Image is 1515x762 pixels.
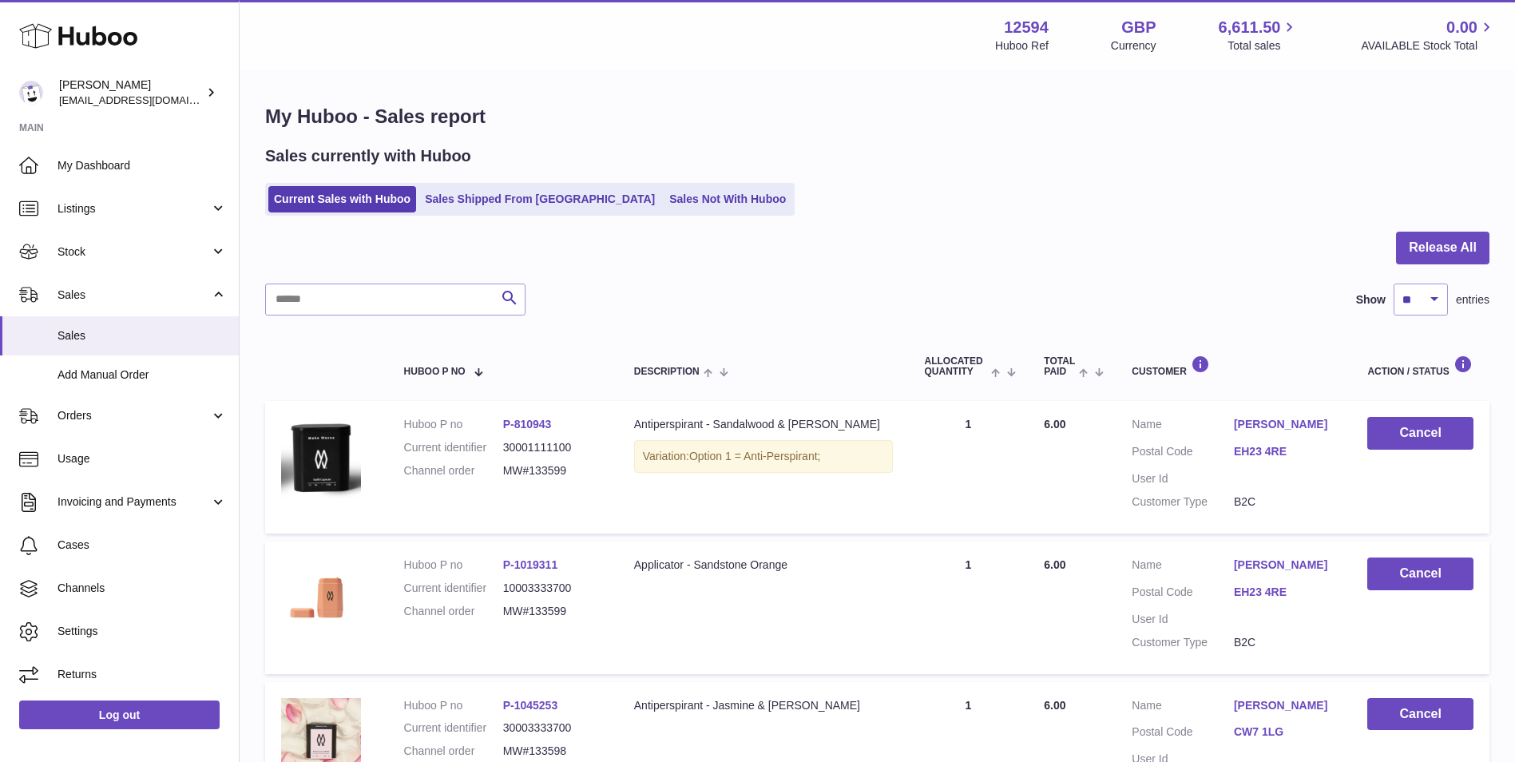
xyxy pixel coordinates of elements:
[925,356,987,377] span: ALLOCATED Quantity
[1367,355,1473,377] div: Action / Status
[404,698,503,713] dt: Huboo P no
[1132,635,1234,650] dt: Customer Type
[995,38,1049,54] div: Huboo Ref
[1132,724,1234,744] dt: Postal Code
[1446,17,1477,38] span: 0.00
[59,93,235,106] span: [EMAIL_ADDRESS][DOMAIN_NAME]
[1004,17,1049,38] strong: 12594
[909,542,1029,674] td: 1
[1234,444,1336,459] a: EH23 4RE
[1367,698,1473,731] button: Cancel
[1111,38,1156,54] div: Currency
[664,186,791,212] a: Sales Not With Huboo
[58,408,210,423] span: Orders
[1132,612,1234,627] dt: User Id
[503,699,558,712] a: P-1045253
[58,494,210,510] span: Invoicing and Payments
[265,104,1489,129] h1: My Huboo - Sales report
[268,186,416,212] a: Current Sales with Huboo
[1361,38,1496,54] span: AVAILABLE Stock Total
[503,720,602,736] dd: 30003333700
[1456,292,1489,308] span: entries
[1044,418,1065,431] span: 6.00
[404,367,466,377] span: Huboo P no
[281,417,361,498] img: 125941691598510.png
[1132,471,1234,486] dt: User Id
[1132,494,1234,510] dt: Customer Type
[1234,558,1336,573] a: [PERSON_NAME]
[404,744,503,759] dt: Channel order
[1234,585,1336,600] a: EH23 4RE
[1234,494,1336,510] dd: B2C
[1227,38,1299,54] span: Total sales
[634,558,893,573] div: Applicator - Sandstone Orange
[503,744,602,759] dd: MW#133598
[503,558,558,571] a: P-1019311
[689,450,821,462] span: Option 1 = Anti-Perspirant;
[58,624,227,639] span: Settings
[419,186,660,212] a: Sales Shipped From [GEOGRAPHIC_DATA]
[503,463,602,478] dd: MW#133599
[1234,417,1336,432] a: [PERSON_NAME]
[1121,17,1156,38] strong: GBP
[1361,17,1496,54] a: 0.00 AVAILABLE Stock Total
[404,604,503,619] dt: Channel order
[404,581,503,596] dt: Current identifier
[1234,698,1336,713] a: [PERSON_NAME]
[404,417,503,432] dt: Huboo P no
[1044,699,1065,712] span: 6.00
[19,700,220,729] a: Log out
[1219,17,1281,38] span: 6,611.50
[1356,292,1386,308] label: Show
[1132,585,1234,604] dt: Postal Code
[404,720,503,736] dt: Current identifier
[503,418,552,431] a: P-810943
[58,451,227,466] span: Usage
[634,417,893,432] div: Antiperspirant - Sandalwood & [PERSON_NAME]
[1132,355,1335,377] div: Customer
[404,463,503,478] dt: Channel order
[58,158,227,173] span: My Dashboard
[265,145,471,167] h2: Sales currently with Huboo
[503,581,602,596] dd: 10003333700
[404,440,503,455] dt: Current identifier
[1132,444,1234,463] dt: Postal Code
[1367,417,1473,450] button: Cancel
[1044,558,1065,571] span: 6.00
[58,288,210,303] span: Sales
[404,558,503,573] dt: Huboo P no
[1132,417,1234,436] dt: Name
[634,698,893,713] div: Antiperspirant - Jasmine & [PERSON_NAME]
[634,367,700,377] span: Description
[1367,558,1473,590] button: Cancel
[503,440,602,455] dd: 30001111100
[1396,232,1489,264] button: Release All
[909,401,1029,534] td: 1
[58,328,227,343] span: Sales
[1132,558,1234,577] dt: Name
[503,604,602,619] dd: MW#133599
[19,81,43,105] img: internalAdmin-12594@internal.huboo.com
[1132,698,1234,717] dt: Name
[281,558,361,638] img: 125941754688719.png
[58,581,227,596] span: Channels
[58,538,227,553] span: Cases
[1234,635,1336,650] dd: B2C
[1044,356,1075,377] span: Total paid
[59,77,203,108] div: [PERSON_NAME]
[634,440,893,473] div: Variation:
[1219,17,1299,54] a: 6,611.50 Total sales
[58,244,210,260] span: Stock
[1234,724,1336,740] a: CW7 1LG
[58,367,227,383] span: Add Manual Order
[58,201,210,216] span: Listings
[58,667,227,682] span: Returns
